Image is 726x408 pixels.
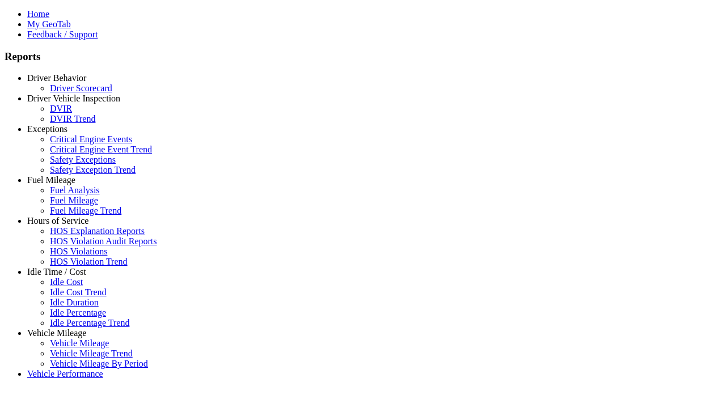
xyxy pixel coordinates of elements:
a: Fuel Mileage [27,175,75,185]
a: HOS Explanation Reports [50,226,145,236]
a: Idle Time / Cost [27,267,86,277]
a: DVIR [50,104,72,113]
a: Idle Percentage [50,308,106,317]
a: Driver Scorecard [50,83,112,93]
a: Critical Engine Events [50,134,132,144]
a: Safety Exceptions [50,155,116,164]
a: Hours of Service [27,216,88,226]
a: Fuel Mileage [50,195,98,205]
a: Vehicle Mileage Trend [50,348,133,358]
a: HOS Violation Trend [50,257,128,266]
a: Idle Cost [50,277,83,287]
a: Idle Duration [50,297,99,307]
a: Fuel Mileage Trend [50,206,121,215]
h3: Reports [5,50,721,63]
a: Exceptions [27,124,67,134]
a: Vehicle Mileage [27,328,86,338]
a: Driver Behavior [27,73,86,83]
a: DVIR Trend [50,114,95,124]
a: HOS Violations [50,246,107,256]
a: Idle Cost Trend [50,287,107,297]
a: Feedback / Support [27,29,98,39]
a: My GeoTab [27,19,71,29]
a: Vehicle Performance [27,369,103,379]
a: Vehicle Mileage By Period [50,359,148,368]
a: Driver Vehicle Inspection [27,93,120,103]
a: Home [27,9,49,19]
a: Fuel Analysis [50,185,100,195]
a: Vehicle Mileage [50,338,109,348]
a: HOS Violation Audit Reports [50,236,157,246]
a: Critical Engine Event Trend [50,144,152,154]
a: Safety Exception Trend [50,165,136,175]
a: Idle Percentage Trend [50,318,129,328]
